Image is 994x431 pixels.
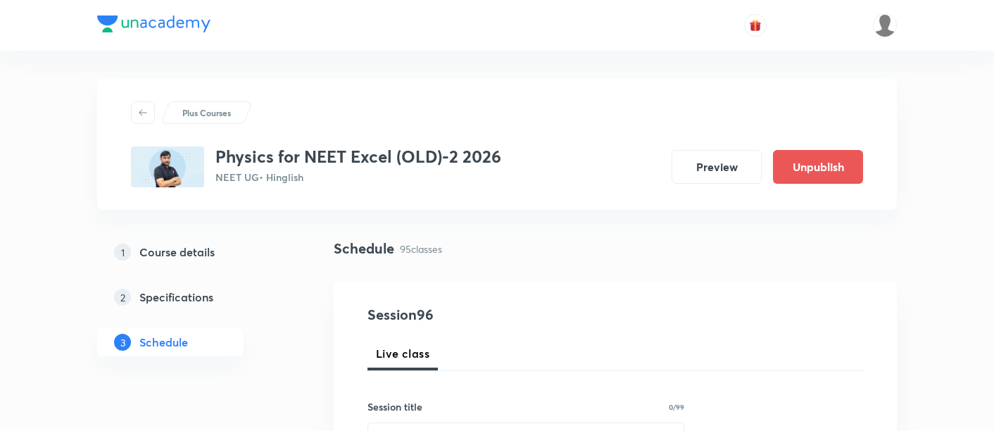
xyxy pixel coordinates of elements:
[400,242,442,256] p: 95 classes
[182,106,231,119] p: Plus Courses
[672,150,762,184] button: Preview
[114,334,131,351] p: 3
[114,289,131,306] p: 2
[367,399,422,414] h6: Session title
[97,15,210,36] a: Company Logo
[139,334,188,351] h5: Schedule
[749,19,762,32] img: avatar
[97,15,210,32] img: Company Logo
[97,238,289,266] a: 1Course details
[334,238,394,259] h4: Schedule
[376,345,429,362] span: Live class
[97,283,289,311] a: 2Specifications
[773,150,863,184] button: Unpublish
[139,289,213,306] h5: Specifications
[139,244,215,261] h5: Course details
[131,146,204,187] img: 059F79D8-FDC8-42D4-AC78-5E0C36CBC050_plus.png
[367,304,624,325] h4: Session 96
[215,170,501,185] p: NEET UG • Hinglish
[215,146,501,167] h3: Physics for NEET Excel (OLD)-2 2026
[744,14,767,37] button: avatar
[873,13,897,37] img: Mustafa kamal
[669,404,684,411] p: 0/99
[114,244,131,261] p: 1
